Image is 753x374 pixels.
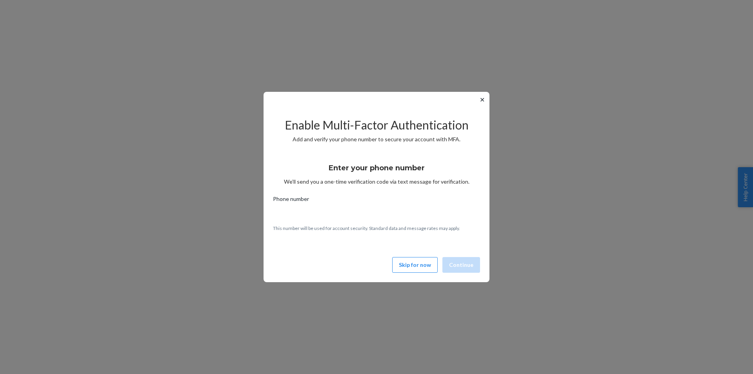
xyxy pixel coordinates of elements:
[442,257,480,273] button: Continue
[329,163,425,173] h3: Enter your phone number
[273,225,480,232] p: This number will be used for account security. Standard data and message rates may apply.
[273,135,480,143] p: Add and verify your phone number to secure your account with MFA.
[273,157,480,186] div: We’ll send you a one-time verification code via text message for verification.
[273,195,309,206] span: Phone number
[273,119,480,131] h2: Enable Multi-Factor Authentication
[392,257,438,273] button: Skip for now
[478,95,486,104] button: ✕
